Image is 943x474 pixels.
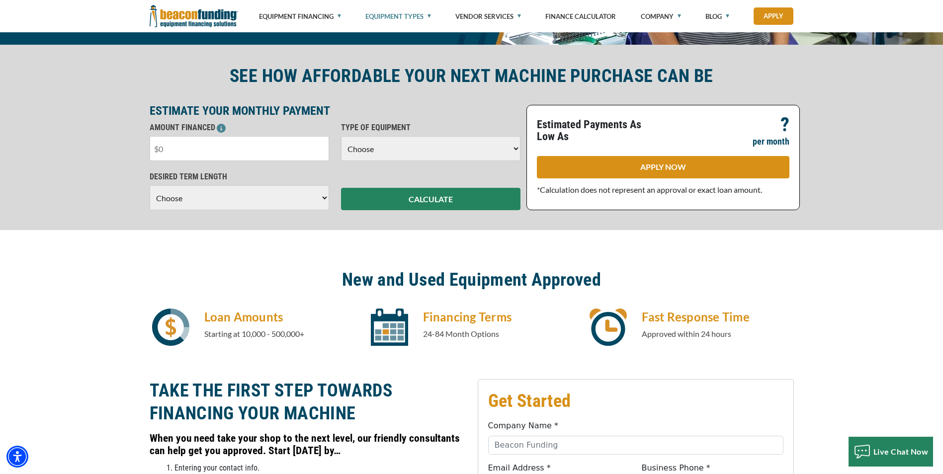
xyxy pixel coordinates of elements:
h2: SEE HOW AFFORDABLE YOUR NEXT MACHINE PURCHASE CAN BE [150,65,794,87]
input: Beacon Funding [488,436,783,455]
img: icon [152,309,189,346]
h4: Fast Response Time [642,309,794,325]
div: Accessibility Menu [6,446,28,468]
label: Email Address * [488,462,551,474]
span: Live Chat Now [873,447,929,456]
a: APPLY NOW [537,156,789,178]
button: CALCULATE [341,188,520,210]
label: Company Name * [488,420,559,432]
p: Starting at 10,000 - 500,000+ [204,328,356,340]
button: Live Chat Now [849,437,934,467]
span: When you need take your shop to the next level, our friendly consultants can help get you approve... [150,432,460,457]
a: Apply [754,7,793,25]
label: Business Phone * [642,462,710,474]
p: DESIRED TERM LENGTH [150,171,329,183]
p: TYPE OF EQUIPMENT [341,122,520,134]
p: ? [780,119,789,131]
p: ESTIMATE YOUR MONTHLY PAYMENT [150,105,520,117]
p: Estimated Payments As Low As [537,119,657,143]
h2: TAKE THE FIRST STEP TOWARDS FINANCING YOUR MACHINE [150,379,466,425]
h2: Get Started [488,390,783,412]
h4: Financing Terms [423,309,575,325]
input: $0 [150,136,329,161]
p: per month [753,136,789,148]
p: AMOUNT FINANCED [150,122,329,134]
h4: Loan Amounts [204,309,356,325]
span: *Calculation does not represent an approval or exact loan amount. [537,185,762,194]
span: 24-84 Month Options [423,329,499,338]
li: Entering your contact info. [174,462,466,474]
span: Approved within 24 hours [642,329,731,338]
h2: New and Used Equipment Approved [150,268,794,291]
